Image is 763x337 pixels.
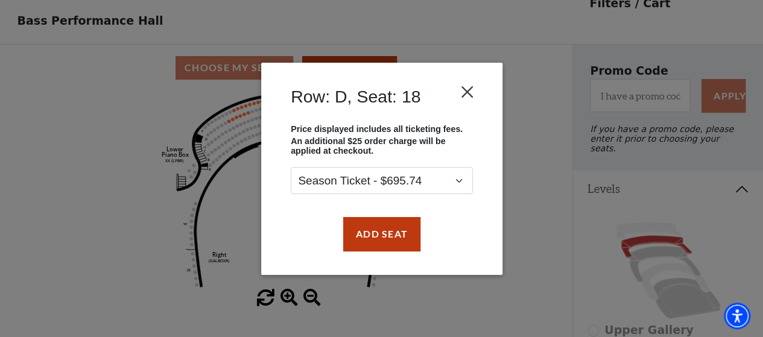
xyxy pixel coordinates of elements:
[291,124,473,133] p: Price displayed includes all ticketing fees.
[291,86,420,107] h4: Row: D, Seat: 18
[724,303,750,329] div: Accessibility Menu
[291,136,473,156] p: An additional $25 order charge will be applied at checkout.
[343,217,420,251] button: Add Seat
[455,80,478,103] button: Close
